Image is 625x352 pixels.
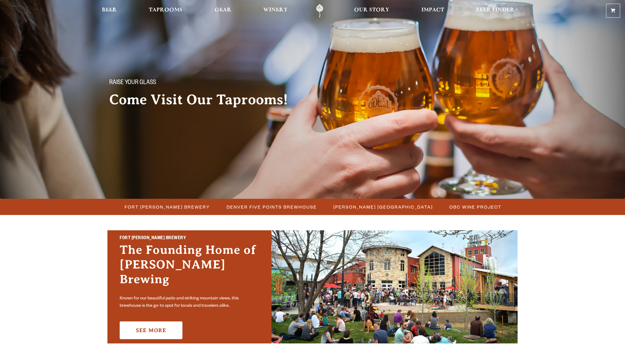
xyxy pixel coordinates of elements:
[109,79,156,87] span: Raise your glass
[333,202,433,211] span: [PERSON_NAME] [GEOGRAPHIC_DATA]
[259,4,292,18] a: Winery
[271,230,518,343] img: Fort Collins Brewery & Taproom'
[120,243,259,293] h3: The Founding Home of [PERSON_NAME] Brewing
[120,295,259,310] p: Known for our beautiful patio and striking mountain views, this brewhouse is the go-to spot for l...
[121,202,213,211] a: Fort [PERSON_NAME] Brewery
[476,8,515,13] span: Beer Finder
[120,235,259,243] h2: Fort [PERSON_NAME] Brewery
[215,8,231,13] span: Gear
[449,202,501,211] span: OBC Wine Project
[330,202,436,211] a: [PERSON_NAME] [GEOGRAPHIC_DATA]
[263,8,288,13] span: Winery
[446,202,504,211] a: OBC Wine Project
[120,321,182,339] a: See More
[149,8,182,13] span: Taprooms
[125,202,210,211] span: Fort [PERSON_NAME] Brewery
[226,202,317,211] span: Denver Five Points Brewhouse
[211,4,235,18] a: Gear
[421,8,444,13] span: Impact
[417,4,448,18] a: Impact
[223,202,320,211] a: Denver Five Points Brewhouse
[145,4,186,18] a: Taprooms
[109,92,300,107] h2: Come Visit Our Taprooms!
[350,4,393,18] a: Our Story
[354,8,389,13] span: Our Story
[308,4,331,18] a: Odell Home
[472,4,518,18] a: Beer Finder
[98,4,121,18] a: Beer
[102,8,117,13] span: Beer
